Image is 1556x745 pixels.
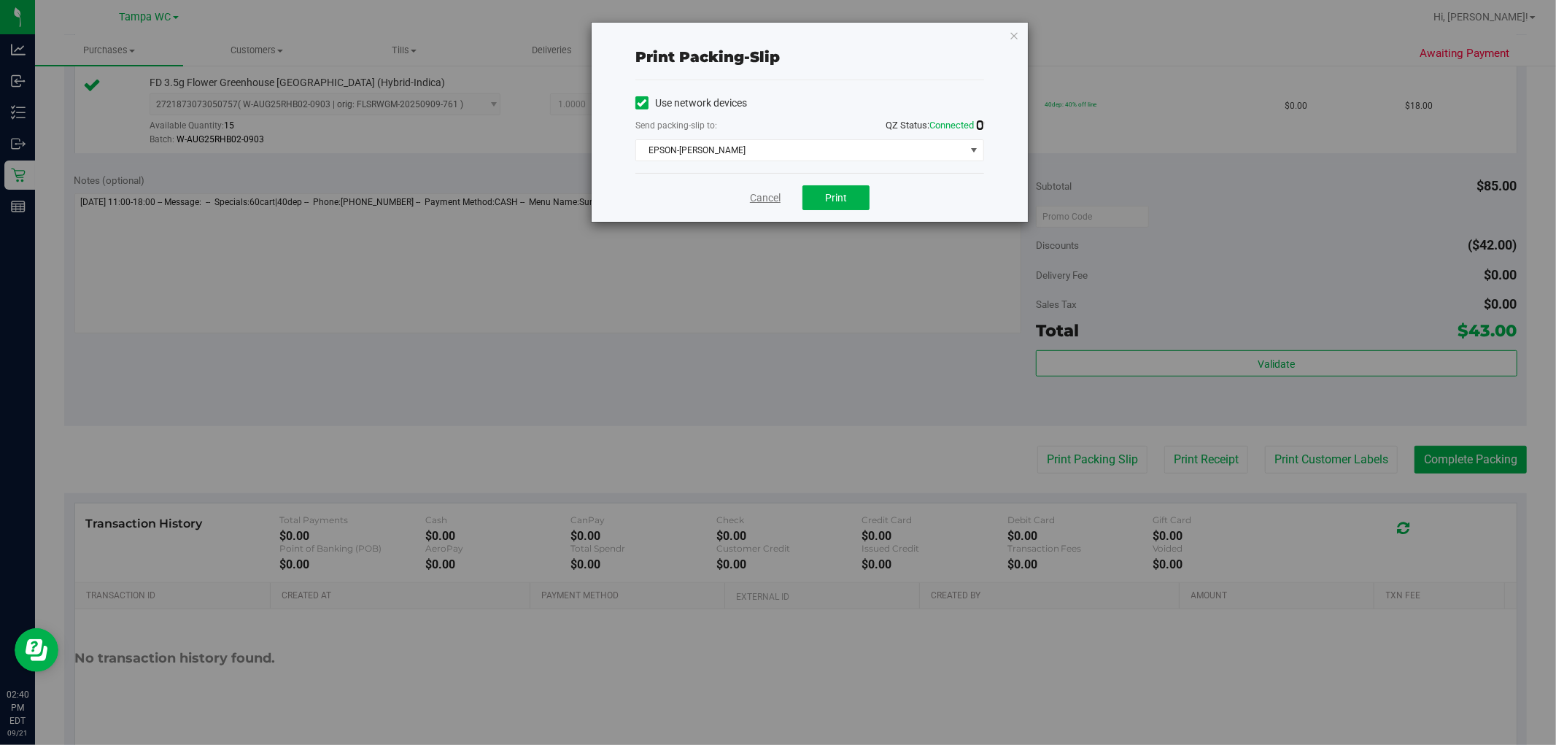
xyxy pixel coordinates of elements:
[965,140,983,161] span: select
[750,190,781,206] a: Cancel
[825,192,847,204] span: Print
[802,185,870,210] button: Print
[15,628,58,672] iframe: Resource center
[886,120,984,131] span: QZ Status:
[635,48,780,66] span: Print packing-slip
[636,140,965,161] span: EPSON-[PERSON_NAME]
[635,119,717,132] label: Send packing-slip to:
[635,96,747,111] label: Use network devices
[929,120,974,131] span: Connected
